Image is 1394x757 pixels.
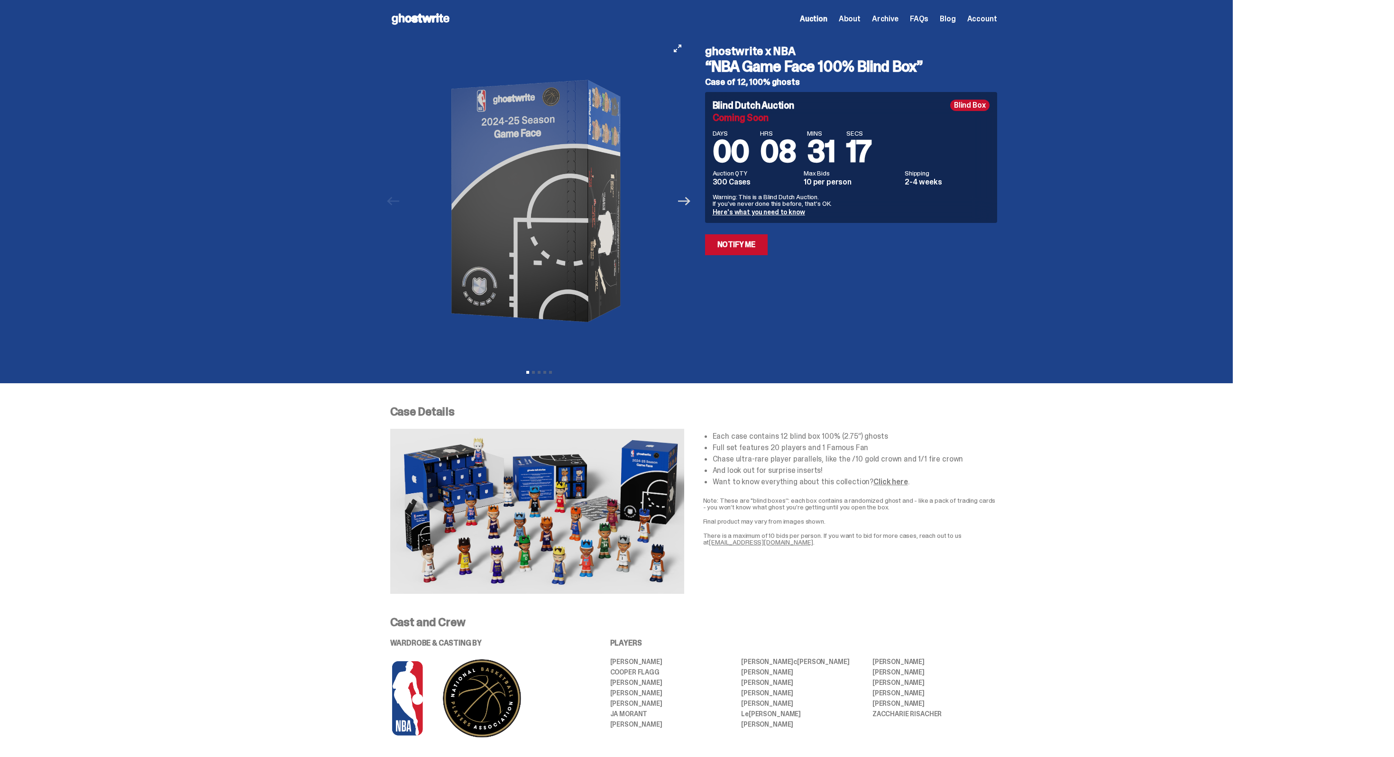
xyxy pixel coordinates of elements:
span: DAYS [713,130,749,137]
a: FAQs [910,15,928,23]
li: [PERSON_NAME] [741,669,866,675]
span: e [745,710,749,718]
a: Click here [873,477,908,487]
dd: 2-4 weeks [905,178,990,186]
img: NBA-Hero-1.png [409,38,669,364]
li: Cooper Flagg [610,669,735,675]
span: HRS [760,130,796,137]
button: View slide 4 [543,371,546,374]
p: Cast and Crew [390,617,997,628]
li: [PERSON_NAME] [610,679,735,686]
li: [PERSON_NAME] [872,669,997,675]
a: Notify Me [705,234,768,255]
span: 00 [713,132,749,171]
button: View slide 1 [526,371,529,374]
a: [EMAIL_ADDRESS][DOMAIN_NAME] [709,538,813,546]
h5: Case of 12, 100% ghosts [705,78,997,86]
li: [PERSON_NAME] [PERSON_NAME] [741,658,866,665]
img: NBA%20and%20PA%20logo%20for%20PDP-04.png [390,658,556,739]
li: L [PERSON_NAME] [741,711,866,717]
li: [PERSON_NAME] [872,658,997,665]
p: Note: These are "blind boxes”: each box contains a randomized ghost and - like a pack of trading ... [703,497,997,510]
button: View slide 3 [538,371,541,374]
li: [PERSON_NAME] [741,721,866,728]
li: [PERSON_NAME] [610,700,735,707]
dt: Max Bids [804,170,899,176]
dd: 300 Cases [713,178,798,186]
li: Each case contains 12 blind box 100% (2.75”) ghosts [713,433,997,440]
button: View full-screen [672,43,683,54]
p: PLAYERS [610,639,997,647]
span: SECS [846,130,871,137]
button: Next [674,191,695,212]
li: [PERSON_NAME] [610,721,735,728]
li: ZACCHARIE RISACHER [872,711,997,717]
a: Auction [800,15,827,23]
li: [PERSON_NAME] [872,690,997,696]
li: [PERSON_NAME] [741,700,866,707]
span: 31 [807,132,835,171]
span: c [793,657,797,666]
li: JA MORANT [610,711,735,717]
p: There is a maximum of 10 bids per person. If you want to bid for more cases, reach out to us at . [703,532,997,545]
dd: 10 per person [804,178,899,186]
a: About [839,15,861,23]
a: Here's what you need to know [713,208,805,216]
li: Want to know everything about this collection? . [713,478,997,486]
a: Archive [872,15,899,23]
dt: Shipping [905,170,990,176]
div: Coming Soon [713,113,990,122]
a: Account [967,15,997,23]
p: WARDROBE & CASTING BY [390,639,584,647]
p: Final product may vary from images shown. [703,518,997,525]
li: [PERSON_NAME] [741,679,866,686]
dt: Auction QTY [713,170,798,176]
div: Blind Box [950,100,990,111]
li: [PERSON_NAME] [872,700,997,707]
p: Case Details [390,406,997,417]
button: View slide 5 [549,371,552,374]
h4: Blind Dutch Auction [713,101,794,110]
li: And look out for surprise inserts! [713,467,997,474]
li: [PERSON_NAME] [610,658,735,665]
a: Blog [940,15,955,23]
li: Chase ultra-rare player parallels, like the /10 gold crown and 1/1 fire crown [713,455,997,463]
span: 17 [846,132,871,171]
span: MINS [807,130,835,137]
h3: “NBA Game Face 100% Blind Box” [705,59,997,74]
img: NBA-Case-Details.png [390,429,684,594]
li: Full set features 20 players and 1 Famous Fan [713,444,997,452]
p: Warning: This is a Blind Dutch Auction. If you’ve never done this before, that’s OK. [713,194,990,207]
li: [PERSON_NAME] [872,679,997,686]
span: 08 [760,132,796,171]
li: [PERSON_NAME] [610,690,735,696]
button: View slide 2 [532,371,535,374]
h4: ghostwrite x NBA [705,46,997,57]
li: [PERSON_NAME] [741,690,866,696]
